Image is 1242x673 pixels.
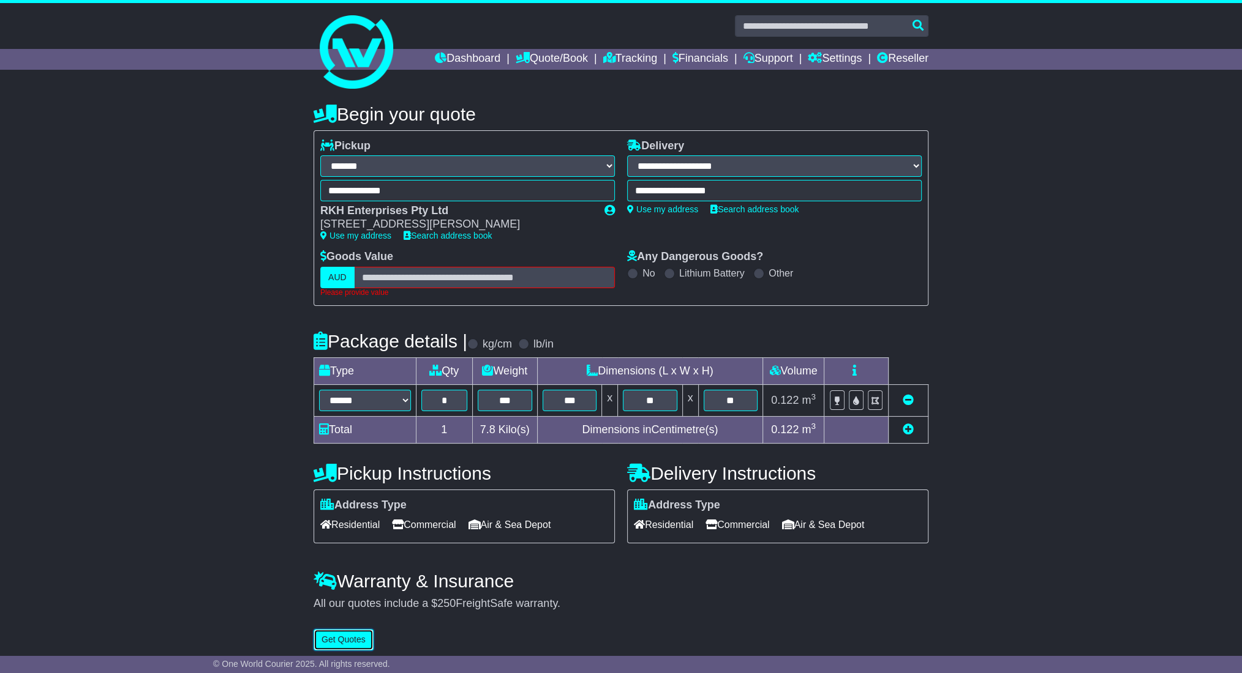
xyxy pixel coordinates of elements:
[634,499,720,512] label: Address Type
[771,423,799,436] span: 0.122
[472,358,537,385] td: Weight
[627,250,763,264] label: Any Dangerous Goods?
[320,231,391,240] a: Use my address
[811,422,816,431] sup: 3
[802,423,816,436] span: m
[435,49,500,70] a: Dashboard
[627,463,928,483] h4: Delivery Instructions
[416,417,473,444] td: 1
[320,139,371,153] label: Pickup
[903,394,914,406] a: Remove this item
[672,49,728,70] a: Financials
[320,515,380,534] span: Residential
[480,423,495,436] span: 7.8
[679,267,745,279] label: Lithium Battery
[437,597,456,609] span: 250
[404,231,492,240] a: Search address book
[682,385,698,417] td: x
[782,515,865,534] span: Air & Sea Depot
[213,659,390,669] span: © One World Courier 2025. All rights reserved.
[903,423,914,436] a: Add new item
[771,394,799,406] span: 0.122
[314,331,467,351] h4: Package details |
[472,417,537,444] td: Kilo(s)
[516,49,588,70] a: Quote/Book
[706,515,769,534] span: Commercial
[877,49,928,70] a: Reseller
[811,392,816,401] sup: 3
[483,338,512,351] label: kg/cm
[469,515,551,534] span: Air & Sea Depot
[416,358,473,385] td: Qty
[314,358,416,385] td: Type
[320,218,592,231] div: [STREET_ADDRESS][PERSON_NAME]
[320,204,592,218] div: RKH Enterprises Pty Ltd
[537,358,762,385] td: Dimensions (L x W x H)
[537,417,762,444] td: Dimensions in Centimetre(s)
[320,267,355,288] label: AUD
[320,288,615,297] div: Please provide value
[808,49,862,70] a: Settings
[769,267,793,279] label: Other
[743,49,792,70] a: Support
[642,267,655,279] label: No
[533,338,554,351] label: lb/in
[314,571,928,591] h4: Warranty & Insurance
[634,515,693,534] span: Residential
[314,629,374,650] button: Get Quotes
[392,515,456,534] span: Commercial
[603,49,657,70] a: Tracking
[320,250,393,264] label: Goods Value
[627,139,684,153] label: Delivery
[802,394,816,406] span: m
[602,385,618,417] td: x
[710,204,799,214] a: Search address book
[627,204,698,214] a: Use my address
[314,597,928,611] div: All our quotes include a $ FreightSafe warranty.
[314,104,928,124] h4: Begin your quote
[320,499,407,512] label: Address Type
[762,358,824,385] td: Volume
[314,463,615,483] h4: Pickup Instructions
[314,417,416,444] td: Total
